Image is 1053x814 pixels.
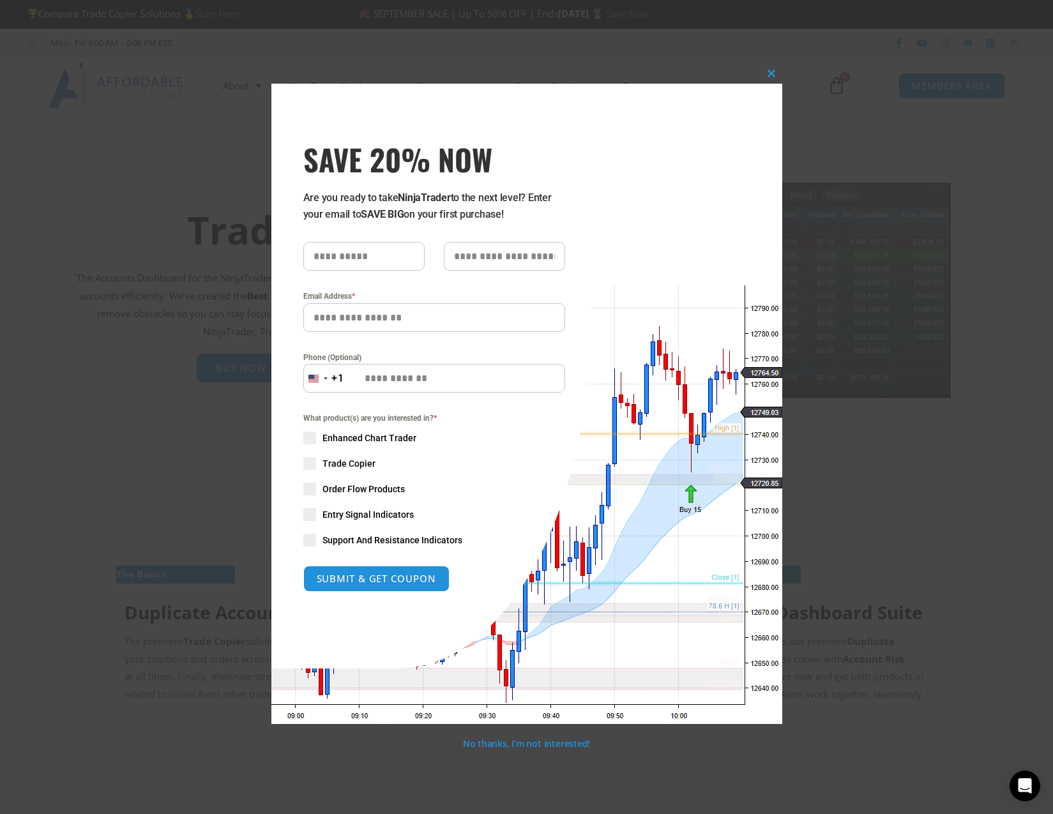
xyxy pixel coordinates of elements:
a: No thanks, I’m not interested! [463,737,590,750]
label: Support And Resistance Indicators [303,534,565,546]
button: Selected country [303,364,344,393]
div: +1 [331,370,344,387]
strong: NinjaTrader [398,192,450,204]
h3: SAVE 20% NOW [303,141,565,177]
span: What product(s) are you interested in? [303,412,565,425]
label: Order Flow Products [303,483,565,495]
label: Trade Copier [303,457,565,470]
p: Are you ready to take to the next level? Enter your email to on your first purchase! [303,190,565,223]
span: Enhanced Chart Trader [322,432,416,444]
label: Phone (Optional) [303,351,565,364]
div: Open Intercom Messenger [1010,771,1040,801]
label: Enhanced Chart Trader [303,432,565,444]
span: Support And Resistance Indicators [322,534,462,546]
span: Entry Signal Indicators [322,508,414,521]
span: Order Flow Products [322,483,405,495]
label: Email Address [303,290,565,303]
button: SUBMIT & GET COUPON [303,566,450,592]
label: Entry Signal Indicators [303,508,565,521]
strong: SAVE BIG [361,208,404,220]
span: Trade Copier [322,457,375,470]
